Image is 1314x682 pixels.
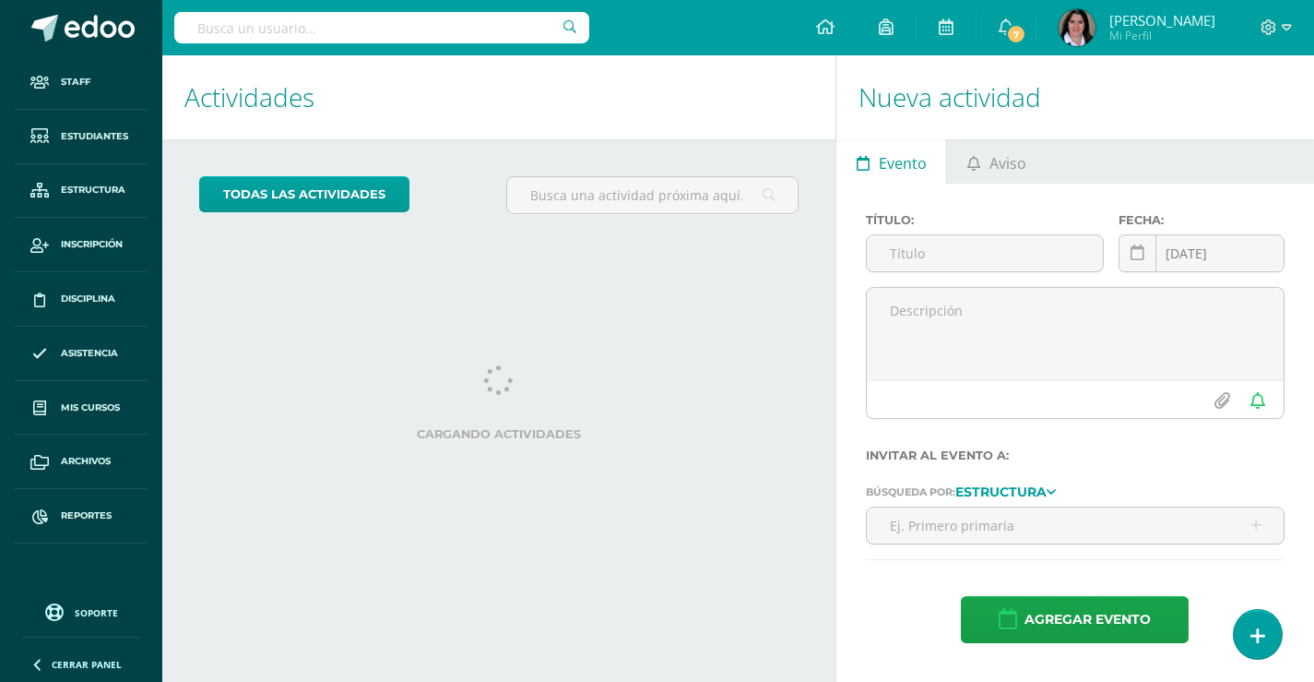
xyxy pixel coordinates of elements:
span: Búsqueda por: [866,485,955,498]
span: Reportes [61,509,112,523]
a: Mis cursos [15,381,148,436]
input: Fecha de entrega [1119,235,1284,271]
label: Fecha: [1119,213,1284,227]
span: Cerrar panel [52,658,122,671]
span: Staff [61,75,90,90]
button: Agregar evento [961,596,1189,643]
a: Aviso [947,139,1046,184]
span: Mi Perfil [1109,28,1215,43]
label: Título: [866,213,1104,227]
a: Reportes [15,489,148,544]
a: Evento [836,139,946,184]
a: Inscripción [15,218,148,272]
input: Ej. Primero primaria [867,508,1284,544]
span: Soporte [75,606,118,619]
a: Estudiantes [15,110,148,164]
span: Archivos [61,454,111,469]
span: Aviso [989,141,1026,185]
span: Asistencia [61,346,118,361]
label: Cargando actividades [199,427,799,441]
span: Agregar evento [1024,597,1151,642]
span: Mis cursos [61,401,120,415]
input: Busca un usuario... [174,12,589,43]
h1: Actividades [184,55,813,139]
span: Estudiantes [61,129,128,144]
a: Disciplina [15,272,148,327]
h1: Nueva actividad [858,55,1292,139]
label: Invitar al evento a: [866,449,1284,462]
a: Archivos [15,435,148,489]
span: Inscripción [61,237,123,252]
span: [PERSON_NAME] [1109,11,1215,30]
span: 7 [1006,24,1026,44]
a: Estructura [955,485,1056,497]
a: Soporte [22,599,140,624]
strong: Estructura [955,484,1047,500]
span: Evento [879,141,927,185]
span: Disciplina [61,292,115,306]
a: todas las Actividades [199,176,409,212]
a: Asistencia [15,327,148,381]
a: Staff [15,55,148,110]
a: Estructura [15,164,148,219]
input: Busca una actividad próxima aquí... [507,177,798,213]
input: Título [867,235,1103,271]
span: Estructura [61,183,125,197]
img: dbaff9155df2cbddabe12780bec20cac.png [1059,9,1095,46]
